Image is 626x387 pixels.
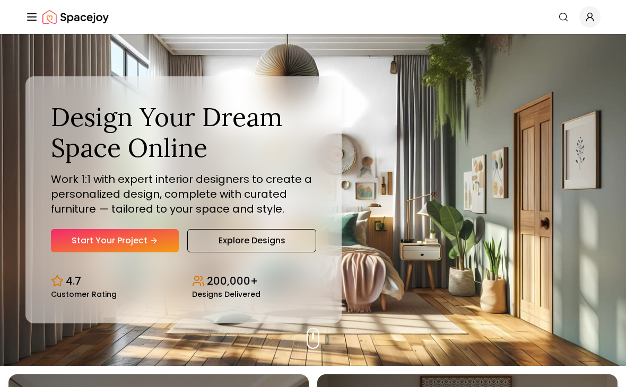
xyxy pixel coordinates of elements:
a: Spacejoy [42,6,109,28]
small: Designs Delivered [192,291,260,298]
img: Spacejoy Logo [42,6,109,28]
a: Start Your Project [51,229,179,252]
a: Explore Designs [187,229,316,252]
p: 200,000+ [207,274,258,288]
div: Design stats [51,265,316,298]
p: 4.7 [66,274,81,288]
small: Customer Rating [51,291,117,298]
h1: Design Your Dream Space Online [51,102,316,163]
p: Work 1:1 with expert interior designers to create a personalized design, complete with curated fu... [51,172,316,216]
